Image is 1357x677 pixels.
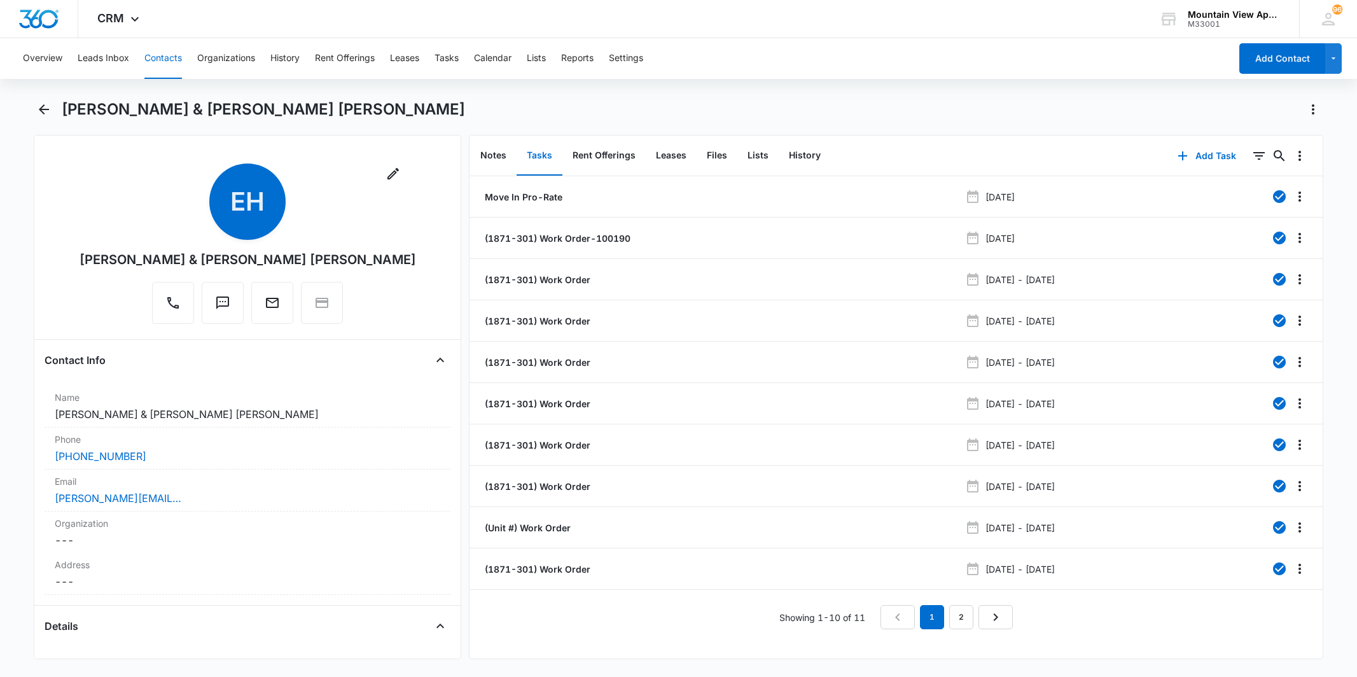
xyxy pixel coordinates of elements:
[779,611,865,624] p: Showing 1-10 of 11
[1188,10,1281,20] div: account name
[1239,43,1325,74] button: Add Contact
[949,605,973,629] a: Page 2
[1188,20,1281,29] div: account id
[985,273,1055,286] p: [DATE] - [DATE]
[80,250,416,269] div: [PERSON_NAME] & [PERSON_NAME] [PERSON_NAME]
[55,433,440,446] label: Phone
[1332,4,1342,15] div: notifications count
[482,232,630,245] a: (1871-301) Work Order-100190
[646,136,697,176] button: Leases
[45,618,78,634] h4: Details
[55,449,146,464] a: [PHONE_NUMBER]
[978,605,1013,629] a: Next Page
[152,282,194,324] button: Call
[55,491,182,506] a: [PERSON_NAME][EMAIL_ADDRESS][DOMAIN_NAME]
[430,350,450,370] button: Close
[920,605,944,629] em: 1
[880,605,1013,629] nav: Pagination
[1290,186,1310,207] button: Overflow Menu
[1290,311,1310,331] button: Overflow Menu
[985,397,1055,410] p: [DATE] - [DATE]
[609,38,643,79] button: Settings
[251,282,293,324] button: Email
[45,352,106,368] h4: Contact Info
[315,38,375,79] button: Rent Offerings
[55,475,440,488] label: Email
[482,521,571,534] a: (Unit #) Work Order
[1303,99,1323,120] button: Actions
[430,616,450,636] button: Close
[482,438,590,452] a: (1871-301) Work Order
[251,302,293,312] a: Email
[45,553,450,595] div: Address---
[1290,435,1310,455] button: Overflow Menu
[390,38,419,79] button: Leases
[562,136,646,176] button: Rent Offerings
[202,282,244,324] button: Text
[55,558,440,571] label: Address
[144,38,182,79] button: Contacts
[470,136,517,176] button: Notes
[482,562,590,576] a: (1871-301) Work Order
[55,517,440,530] label: Organization
[527,38,546,79] button: Lists
[985,190,1015,204] p: [DATE]
[482,273,590,286] a: (1871-301) Work Order
[45,512,450,553] div: Organization---
[482,314,590,328] a: (1871-301) Work Order
[1290,352,1310,372] button: Overflow Menu
[270,38,300,79] button: History
[209,164,286,240] span: EH
[45,428,450,470] div: Phone[PHONE_NUMBER]
[1290,559,1310,579] button: Overflow Menu
[78,38,129,79] button: Leads Inbox
[1269,146,1290,166] button: Search...
[1290,269,1310,290] button: Overflow Menu
[1290,393,1310,414] button: Overflow Menu
[1290,517,1310,538] button: Overflow Menu
[1290,228,1310,248] button: Overflow Menu
[985,356,1055,369] p: [DATE] - [DATE]
[55,533,440,548] dd: ---
[45,386,450,428] div: Name[PERSON_NAME] & [PERSON_NAME] [PERSON_NAME]
[62,100,465,119] h1: [PERSON_NAME] & [PERSON_NAME] [PERSON_NAME]
[985,232,1015,245] p: [DATE]
[1290,476,1310,496] button: Overflow Menu
[697,136,737,176] button: Files
[97,11,124,25] span: CRM
[55,574,440,589] dd: ---
[474,38,511,79] button: Calendar
[482,397,590,410] a: (1871-301) Work Order
[985,521,1055,534] p: [DATE] - [DATE]
[1290,146,1310,166] button: Overflow Menu
[1165,141,1249,171] button: Add Task
[561,38,594,79] button: Reports
[55,391,440,404] label: Name
[482,190,562,204] a: Move In Pro-Rate
[779,136,831,176] button: History
[985,480,1055,493] p: [DATE] - [DATE]
[55,657,440,670] label: Source
[45,470,450,512] div: Email[PERSON_NAME][EMAIL_ADDRESS][DOMAIN_NAME]
[152,302,194,312] a: Call
[985,562,1055,576] p: [DATE] - [DATE]
[23,38,62,79] button: Overview
[737,136,779,176] button: Lists
[482,480,590,493] a: (1871-301) Work Order
[1332,4,1342,15] span: 96
[197,38,255,79] button: Organizations
[34,99,53,120] button: Back
[1249,146,1269,166] button: Filters
[435,38,459,79] button: Tasks
[482,356,590,369] a: (1871-301) Work Order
